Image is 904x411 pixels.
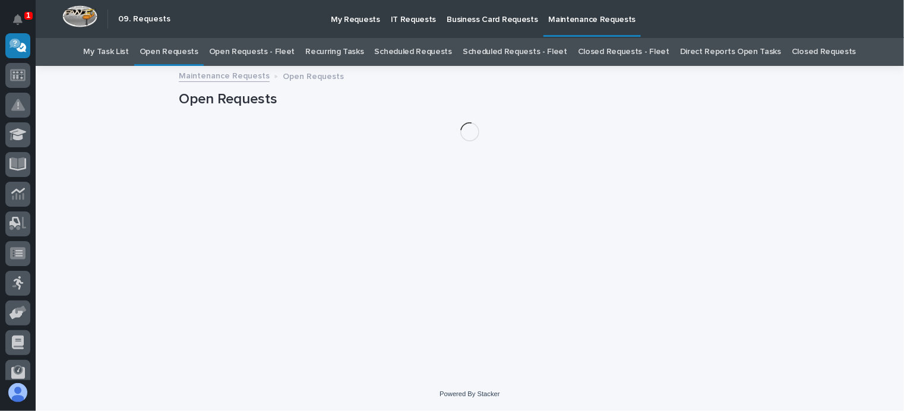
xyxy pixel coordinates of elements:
[375,38,452,66] a: Scheduled Requests
[26,11,30,20] p: 1
[305,38,364,66] a: Recurring Tasks
[680,38,781,66] a: Direct Reports Open Tasks
[118,14,170,24] h2: 09. Requests
[209,38,295,66] a: Open Requests - Fleet
[283,69,344,82] p: Open Requests
[463,38,567,66] a: Scheduled Requests - Fleet
[84,38,129,66] a: My Task List
[578,38,669,66] a: Closed Requests - Fleet
[440,390,500,397] a: Powered By Stacker
[5,380,30,405] button: users-avatar
[179,68,270,82] a: Maintenance Requests
[62,5,97,27] img: Workspace Logo
[140,38,198,66] a: Open Requests
[5,7,30,32] button: Notifications
[792,38,856,66] a: Closed Requests
[179,91,761,108] h1: Open Requests
[15,14,30,33] div: Notifications1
